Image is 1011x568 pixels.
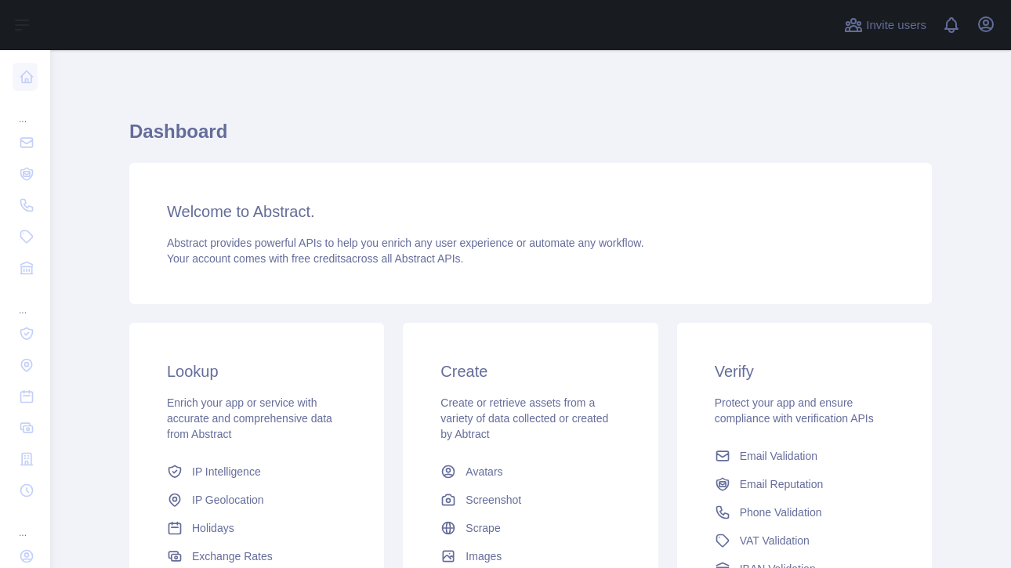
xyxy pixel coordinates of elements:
a: IP Geolocation [161,486,353,514]
span: Avatars [466,464,502,479]
div: ... [13,94,38,125]
span: Invite users [866,16,926,34]
span: Exchange Rates [192,548,273,564]
span: Protect your app and ensure compliance with verification APIs [715,396,874,425]
h3: Welcome to Abstract. [167,201,894,222]
div: ... [13,285,38,317]
span: Images [466,548,502,564]
span: Email Validation [740,448,817,464]
h3: Create [440,360,620,382]
span: IP Intelligence [192,464,261,479]
span: Your account comes with across all Abstract APIs. [167,252,463,265]
div: ... [13,508,38,539]
a: VAT Validation [708,526,900,555]
a: Avatars [434,458,626,486]
a: Holidays [161,514,353,542]
span: Holidays [192,520,234,536]
span: free credits [292,252,346,265]
span: Email Reputation [740,476,824,492]
span: Abstract provides powerful APIs to help you enrich any user experience or automate any workflow. [167,237,644,249]
span: IP Geolocation [192,492,264,508]
h1: Dashboard [129,119,932,157]
a: IP Intelligence [161,458,353,486]
span: Create or retrieve assets from a variety of data collected or created by Abtract [440,396,608,440]
span: Scrape [466,520,500,536]
a: Email Validation [708,442,900,470]
span: Screenshot [466,492,521,508]
h3: Verify [715,360,894,382]
span: Enrich your app or service with accurate and comprehensive data from Abstract [167,396,332,440]
h3: Lookup [167,360,346,382]
a: Email Reputation [708,470,900,498]
span: VAT Validation [740,533,810,548]
a: Screenshot [434,486,626,514]
a: Scrape [434,514,626,542]
span: Phone Validation [740,505,822,520]
a: Phone Validation [708,498,900,526]
button: Invite users [841,13,929,38]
